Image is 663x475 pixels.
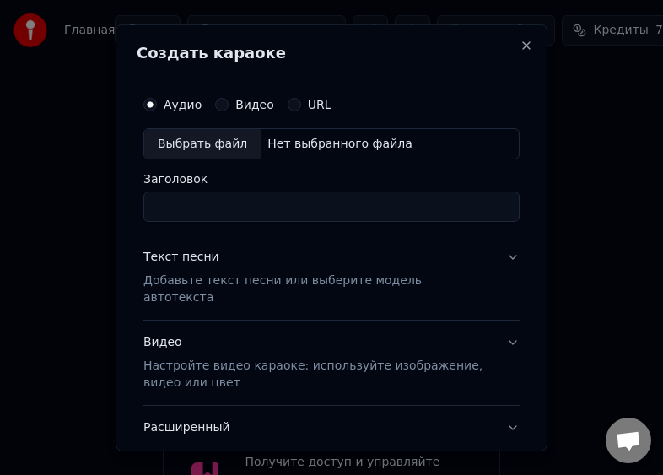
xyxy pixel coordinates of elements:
p: Настройте видео караоке: используйте изображение, видео или цвет [143,358,493,391]
p: Добавьте текст песни или выберите модель автотекста [143,273,493,306]
label: Видео [235,98,274,110]
label: Аудио [164,98,202,110]
button: Расширенный [143,406,520,450]
h2: Создать караоке [137,45,526,60]
button: ВидеоНастройте видео караоке: используйте изображение, видео или цвет [143,321,520,405]
div: Видео [143,334,493,391]
label: URL [308,98,331,110]
div: Выбрать файл [144,128,261,159]
label: Заголовок [143,173,520,185]
div: Текст песни [143,249,219,266]
div: Нет выбранного файла [261,135,419,152]
button: Текст песниДобавьте текст песни или выберите модель автотекста [143,235,520,320]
